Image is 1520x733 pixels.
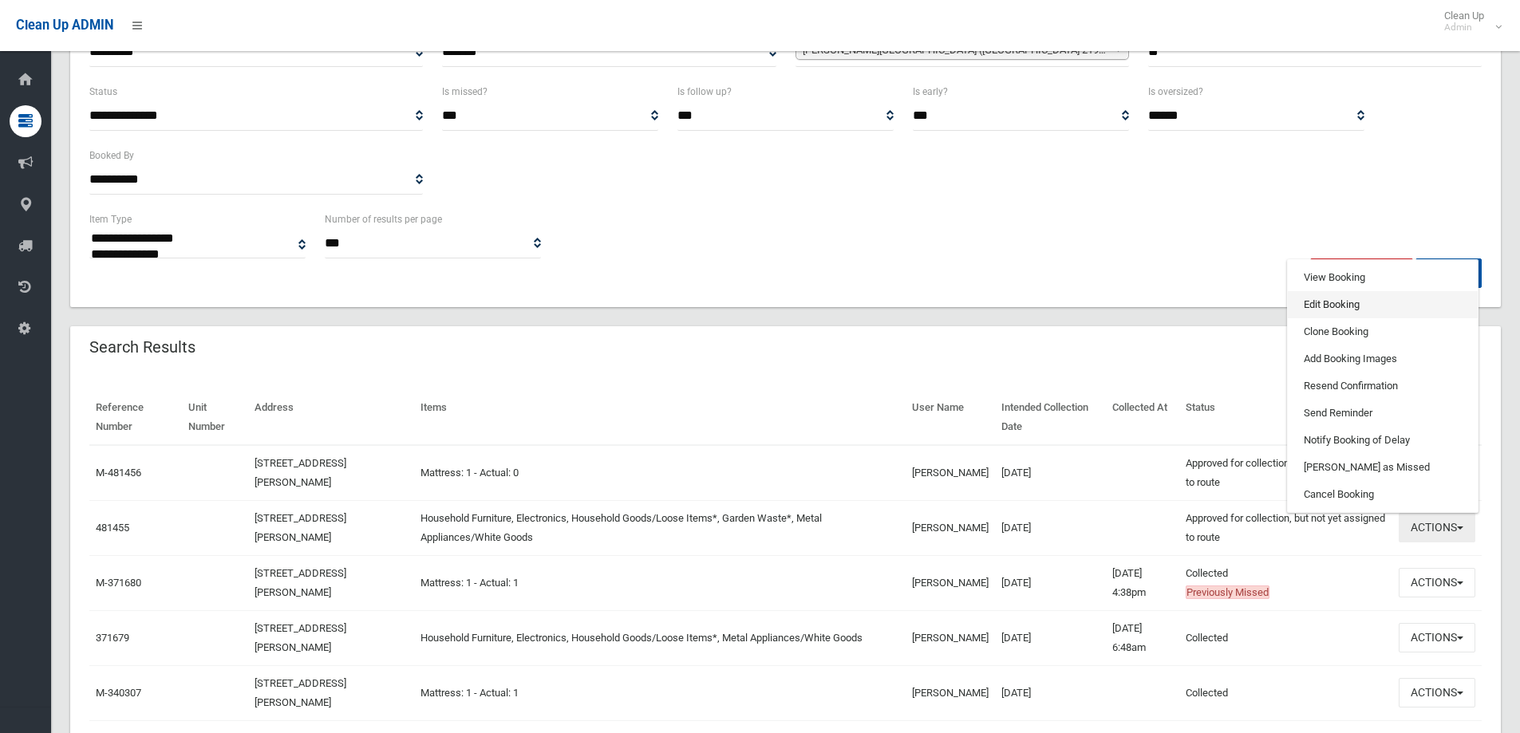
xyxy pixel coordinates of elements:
[325,211,442,228] label: Number of results per page
[1288,400,1478,427] a: Send Reminder
[96,522,129,534] a: 481455
[677,83,732,100] label: Is follow up?
[255,567,346,598] a: [STREET_ADDRESS][PERSON_NAME]
[906,500,995,555] td: [PERSON_NAME]
[1186,585,1269,599] span: Previously Missed
[906,665,995,720] td: [PERSON_NAME]
[1310,258,1413,288] a: Clear Search
[16,18,113,33] span: Clean Up ADMIN
[906,610,995,665] td: [PERSON_NAME]
[70,332,215,363] header: Search Results
[1436,10,1500,33] span: Clean Up
[96,467,141,479] a: M-481456
[1106,610,1179,665] td: [DATE] 6:48am
[96,632,129,644] a: 371679
[1399,678,1475,707] button: Actions
[414,500,906,555] td: Household Furniture, Electronics, Household Goods/Loose Items*, Garden Waste*, Metal Appliances/W...
[1288,427,1478,454] a: Notify Booking of Delay
[255,457,346,488] a: [STREET_ADDRESS][PERSON_NAME]
[906,390,995,445] th: User Name
[414,445,906,501] td: Mattress: 1 - Actual: 0
[1399,623,1475,652] button: Actions
[1288,291,1478,318] a: Edit Booking
[89,211,132,228] label: Item Type
[1179,610,1392,665] td: Collected
[255,622,346,653] a: [STREET_ADDRESS][PERSON_NAME]
[1179,555,1392,610] td: Collected
[1179,390,1392,445] th: Status
[255,512,346,543] a: [STREET_ADDRESS][PERSON_NAME]
[1399,513,1475,542] button: Actions
[96,577,141,589] a: M-371680
[414,390,906,445] th: Items
[414,665,906,720] td: Mattress: 1 - Actual: 1
[1288,454,1478,481] a: [PERSON_NAME] as Missed
[1288,264,1478,291] a: View Booking
[995,390,1105,445] th: Intended Collection Date
[1415,258,1482,288] button: Search
[906,445,995,501] td: [PERSON_NAME]
[89,390,182,445] th: Reference Number
[89,83,117,100] label: Status
[1179,500,1392,555] td: Approved for collection, but not yet assigned to route
[1106,555,1179,610] td: [DATE] 4:38pm
[1179,445,1392,501] td: Approved for collection, but not yet assigned to route
[89,147,134,164] label: Booked By
[1444,22,1484,33] small: Admin
[995,610,1105,665] td: [DATE]
[96,687,141,699] a: M-340307
[414,555,906,610] td: Mattress: 1 - Actual: 1
[1179,665,1392,720] td: Collected
[1288,345,1478,372] a: Add Booking Images
[255,677,346,708] a: [STREET_ADDRESS][PERSON_NAME]
[442,83,488,100] label: Is missed?
[995,555,1105,610] td: [DATE]
[913,83,948,100] label: Is early?
[1288,318,1478,345] a: Clone Booking
[1288,372,1478,400] a: Resend Confirmation
[1399,568,1475,597] button: Actions
[414,610,906,665] td: Household Furniture, Electronics, Household Goods/Loose Items*, Metal Appliances/White Goods
[906,555,995,610] td: [PERSON_NAME]
[995,665,1105,720] td: [DATE]
[1288,481,1478,508] a: Cancel Booking
[1106,390,1179,445] th: Collected At
[995,445,1105,501] td: [DATE]
[1148,83,1203,100] label: Is oversized?
[995,500,1105,555] td: [DATE]
[248,390,415,445] th: Address
[182,390,248,445] th: Unit Number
